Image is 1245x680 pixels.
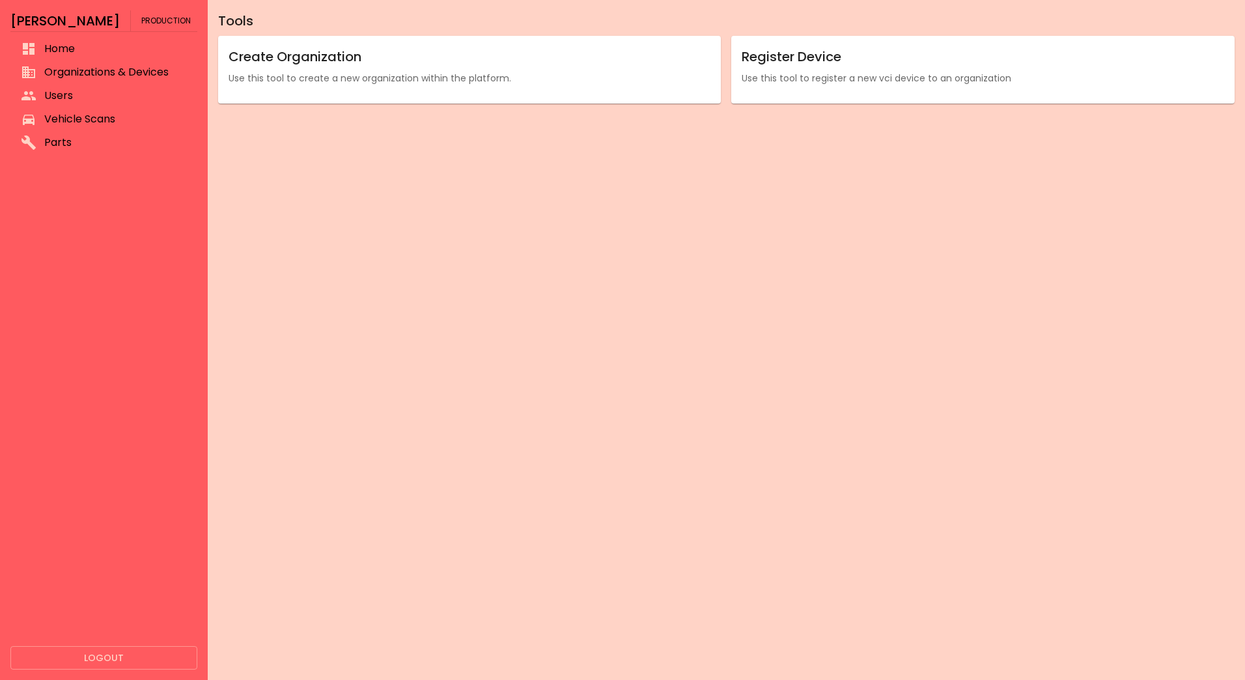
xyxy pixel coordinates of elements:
[229,72,711,85] p: Use this tool to create a new organization within the platform.
[44,135,187,150] span: Parts
[10,646,197,670] button: Logout
[141,10,191,31] span: Production
[742,46,1224,67] h6: Register Device
[218,10,1235,31] h6: Tools
[229,46,711,67] h6: Create Organization
[742,72,1224,85] p: Use this tool to register a new vci device to an organization
[44,41,187,57] span: Home
[44,64,187,80] span: Organizations & Devices
[44,111,187,127] span: Vehicle Scans
[44,88,187,104] span: Users
[10,10,120,31] h6: [PERSON_NAME]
